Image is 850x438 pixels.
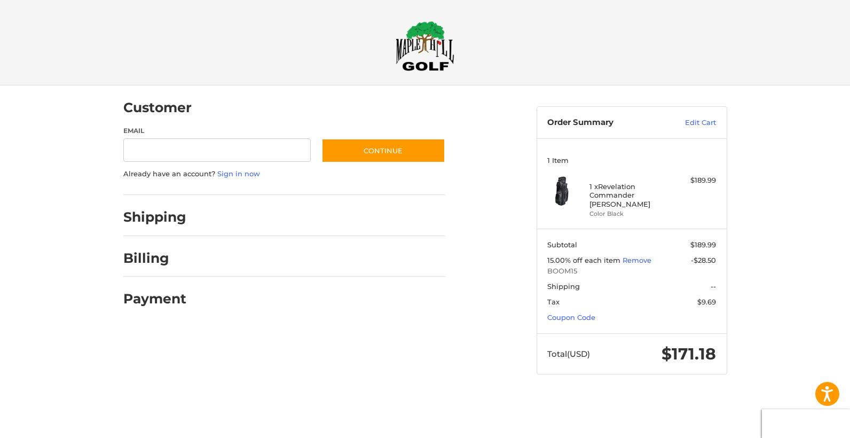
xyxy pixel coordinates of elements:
p: Already have an account? [123,169,445,179]
span: 15.00% off each item [547,256,623,264]
h2: Customer [123,99,192,116]
h4: 1 x Revelation Commander [PERSON_NAME] [589,182,671,208]
div: $189.99 [674,175,716,186]
span: BOOM15 [547,266,716,277]
span: Tax [547,298,560,306]
span: -$28.50 [691,256,716,264]
span: Subtotal [547,240,577,249]
span: $189.99 [690,240,716,249]
h2: Shipping [123,209,186,225]
a: Sign in now [217,169,260,178]
button: Continue [321,138,445,163]
img: Maple Hill Golf [396,21,454,71]
h2: Payment [123,291,186,307]
span: $9.69 [697,298,716,306]
a: Edit Cart [662,118,716,128]
h2: Billing [123,250,186,267]
a: Remove [623,256,651,264]
h3: 1 Item [547,156,716,165]
label: Email [123,126,311,136]
span: Total (USD) [547,349,590,359]
a: Coupon Code [547,313,595,322]
span: Shipping [547,282,580,291]
iframe: Google Customer Reviews [762,409,850,438]
li: Color Black [589,209,671,218]
span: -- [711,282,716,291]
h3: Order Summary [547,118,662,128]
span: $171.18 [662,344,716,364]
